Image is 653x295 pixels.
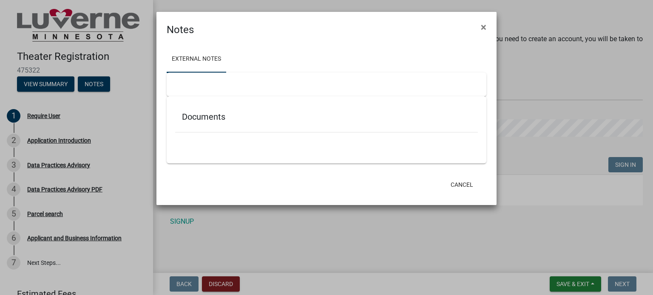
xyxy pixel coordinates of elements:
h4: Notes [167,22,194,37]
button: Close [474,15,493,39]
span: × [481,21,486,33]
a: External Notes [167,46,226,73]
h5: Documents [182,112,471,122]
button: Cancel [444,177,480,192]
